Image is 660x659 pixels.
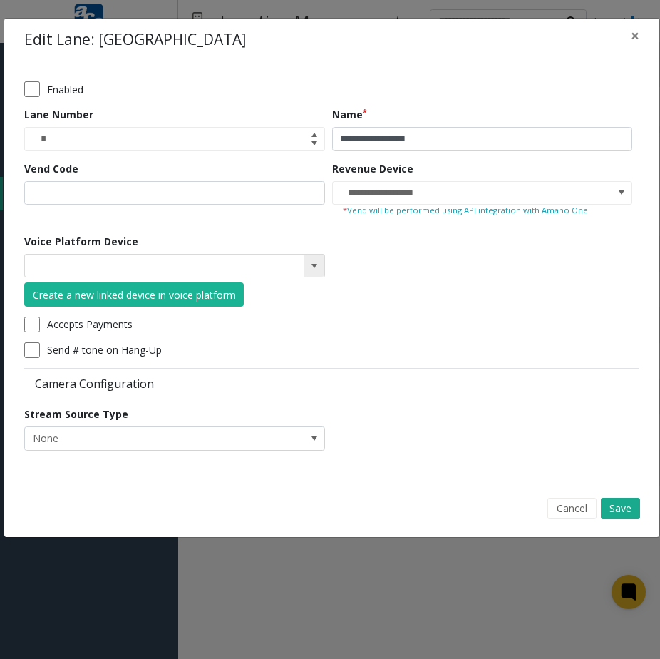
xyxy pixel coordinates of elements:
button: Create a new linked device in voice platform [24,282,244,307]
button: Close [621,19,649,53]
label: Revenue Device [332,161,413,176]
span: × [631,26,639,46]
input: NO DATA FOUND [25,255,264,277]
span: Decrease value [304,139,324,150]
button: Cancel [547,498,597,519]
div: Create a new linked device in voice platform [33,287,236,302]
span: None [25,427,264,450]
button: Save [601,498,640,519]
span: Increase value [304,128,324,139]
h4: Edit Lane: [GEOGRAPHIC_DATA] [24,29,246,51]
label: Camera Configuration [24,376,329,392]
label: Name [332,107,367,122]
small: Vend will be performed using API integration with Amano One [343,205,622,217]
